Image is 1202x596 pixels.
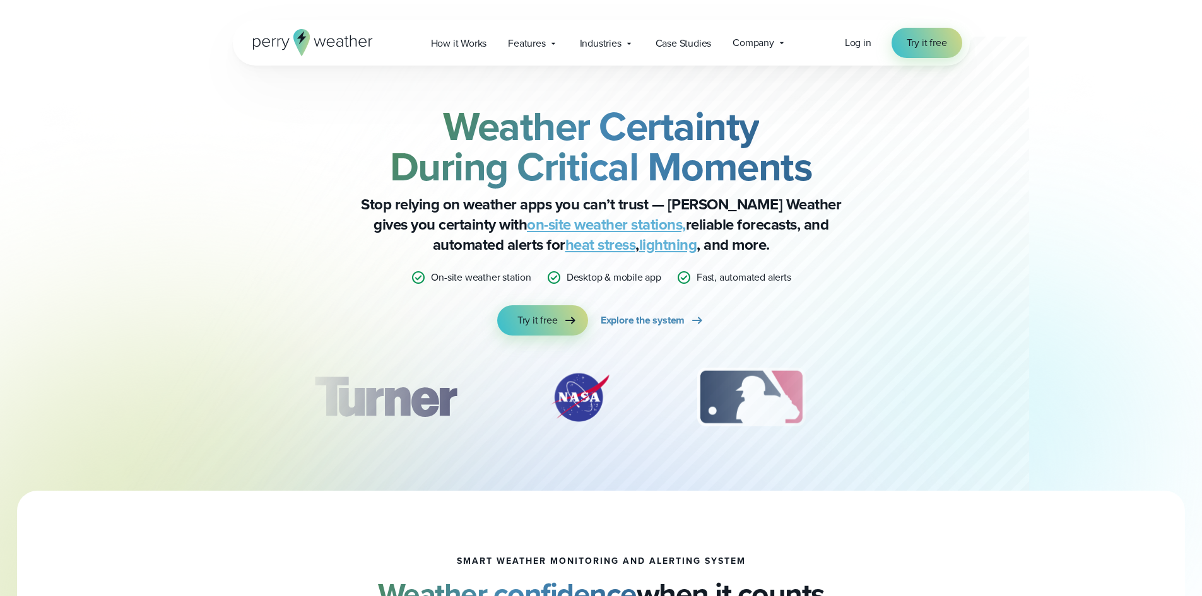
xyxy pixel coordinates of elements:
[536,366,624,429] div: 2 of 12
[697,270,791,285] p: Fast, automated alerts
[295,366,474,429] img: Turner-Construction_1.svg
[685,366,818,429] img: MLB.svg
[580,36,622,51] span: Industries
[878,366,979,429] img: PGA.svg
[431,270,531,285] p: On-site weather station
[527,213,686,236] a: on-site weather stations,
[656,36,712,51] span: Case Studies
[296,366,907,435] div: slideshow
[536,366,624,429] img: NASA.svg
[645,30,722,56] a: Case Studies
[845,35,871,50] a: Log in
[349,194,854,255] p: Stop relying on weather apps you can’t trust — [PERSON_NAME] Weather gives you certainty with rel...
[497,305,588,336] a: Try it free
[420,30,498,56] a: How it Works
[565,233,636,256] a: heat stress
[567,270,661,285] p: Desktop & mobile app
[892,28,962,58] a: Try it free
[639,233,697,256] a: lightning
[457,556,746,566] h1: smart weather monitoring and alerting system
[601,313,685,328] span: Explore the system
[517,313,558,328] span: Try it free
[878,366,979,429] div: 4 of 12
[685,366,818,429] div: 3 of 12
[431,36,487,51] span: How it Works
[508,36,545,51] span: Features
[733,35,774,50] span: Company
[907,35,947,50] span: Try it free
[601,305,705,336] a: Explore the system
[295,366,474,429] div: 1 of 12
[390,96,813,196] strong: Weather Certainty During Critical Moments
